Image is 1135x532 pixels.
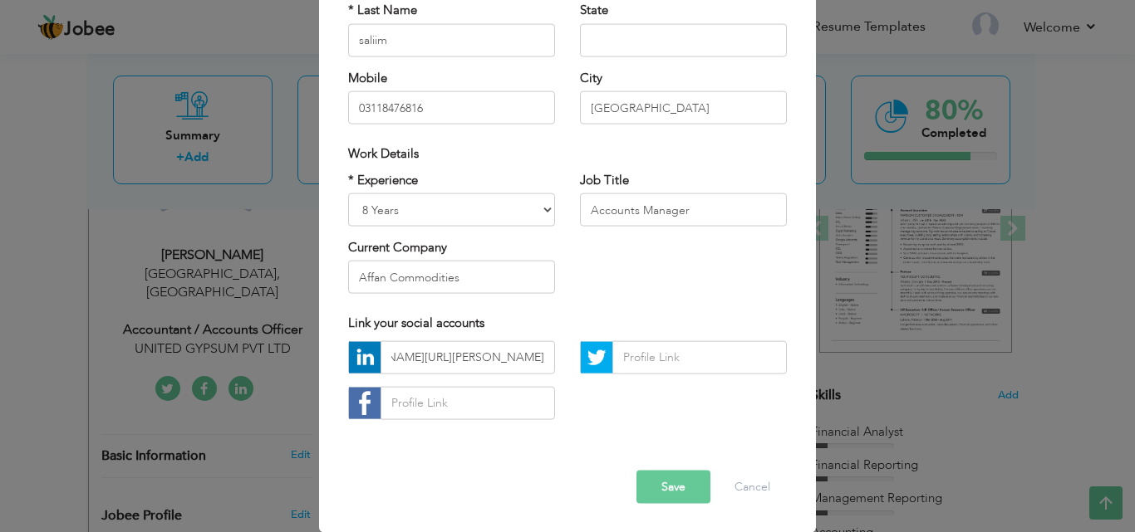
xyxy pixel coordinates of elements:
[349,341,381,373] img: linkedin
[580,171,629,188] label: Job Title
[612,340,787,373] input: Profile Link
[381,386,555,419] input: Profile Link
[348,145,419,162] span: Work Details
[580,2,608,19] label: State
[348,239,447,256] label: Current Company
[580,69,602,86] label: City
[718,470,787,503] button: Cancel
[381,340,555,373] input: Profile Link
[581,341,612,373] img: Twitter
[348,2,417,19] label: * Last Name
[348,69,387,86] label: Mobile
[349,387,381,418] img: facebook
[636,470,710,503] button: Save
[348,315,484,331] span: Link your social accounts
[348,171,418,188] label: * Experience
